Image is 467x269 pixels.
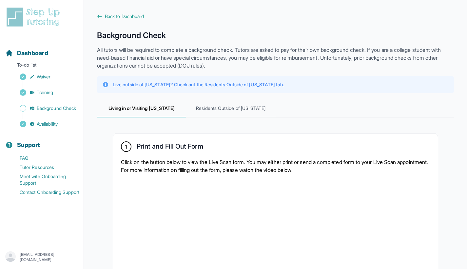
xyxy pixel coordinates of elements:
a: Waiver [5,72,84,81]
h2: Print and Fill Out Form [137,142,203,153]
button: [EMAIL_ADDRESS][DOMAIN_NAME] [5,251,78,263]
button: Dashboard [3,38,81,60]
a: Tutor Resources [5,163,84,172]
button: Support [3,130,81,152]
a: Background Check [5,104,84,113]
span: Waiver [37,73,50,80]
p: To-do list [3,62,81,71]
a: FAQ [5,154,84,163]
p: Click on the button below to view the Live Scan form. You may either print or send a completed fo... [121,158,430,174]
h1: Background Check [97,30,454,41]
span: Training [37,89,53,96]
span: Support [17,140,40,150]
a: Dashboard [5,49,48,58]
a: Training [5,88,84,97]
a: Contact Onboarding Support [5,188,84,197]
a: Availability [5,119,84,129]
span: Living in or Visiting [US_STATE] [97,100,186,117]
span: Back to Dashboard [105,13,144,20]
p: All tutors will be required to complete a background check. Tutors are asked to pay for their own... [97,46,454,70]
p: [EMAIL_ADDRESS][DOMAIN_NAME] [20,252,78,262]
nav: Tabs [97,100,454,117]
span: Residents Outside of [US_STATE] [186,100,275,117]
span: 1 [125,143,127,151]
a: Meet with Onboarding Support [5,172,84,188]
span: Background Check [37,105,76,112]
p: Live outside of [US_STATE]? Check out the Residents Outside of [US_STATE] tab. [113,81,284,88]
a: Back to Dashboard [97,13,454,20]
img: logo [5,7,64,28]
span: Dashboard [17,49,48,58]
span: Availability [37,121,58,127]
